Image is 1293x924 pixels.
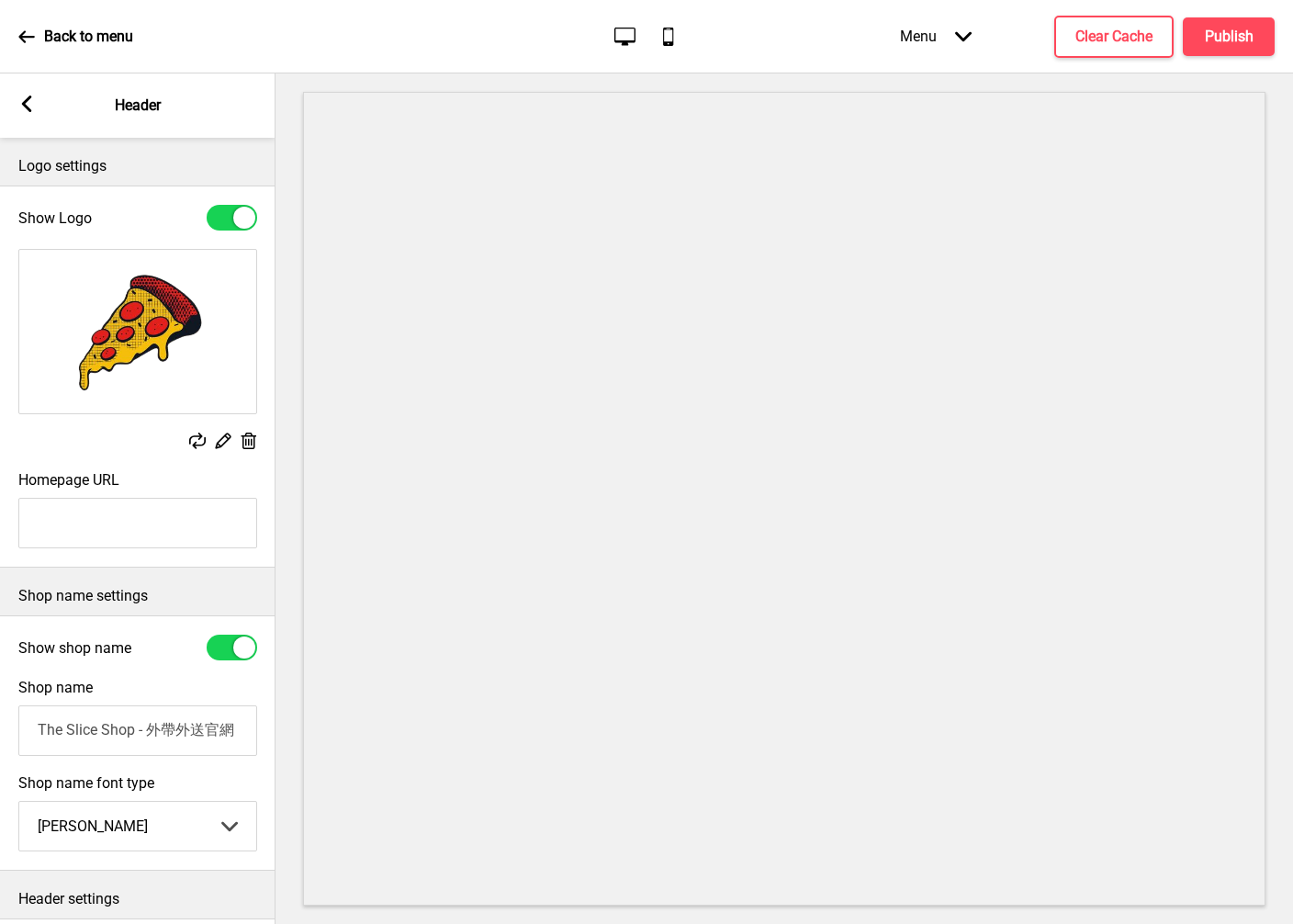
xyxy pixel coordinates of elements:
[18,889,257,909] p: Header settings
[18,679,93,696] label: Shop name
[18,156,257,176] p: Logo settings
[115,96,161,116] p: Header
[1075,27,1152,47] h4: Clear Cache
[882,9,990,63] div: Menu
[44,27,133,47] p: Back to menu
[18,12,133,62] a: Back to menu
[18,209,92,227] label: Show Logo
[18,774,257,792] label: Shop name font type
[18,586,257,606] p: Shop name settings
[18,471,119,489] label: Homepage URL
[19,250,256,413] img: Image
[18,639,131,657] label: Show shop name
[1205,27,1254,47] h4: Publish
[1183,17,1275,56] button: Publish
[1054,16,1174,58] button: Clear Cache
